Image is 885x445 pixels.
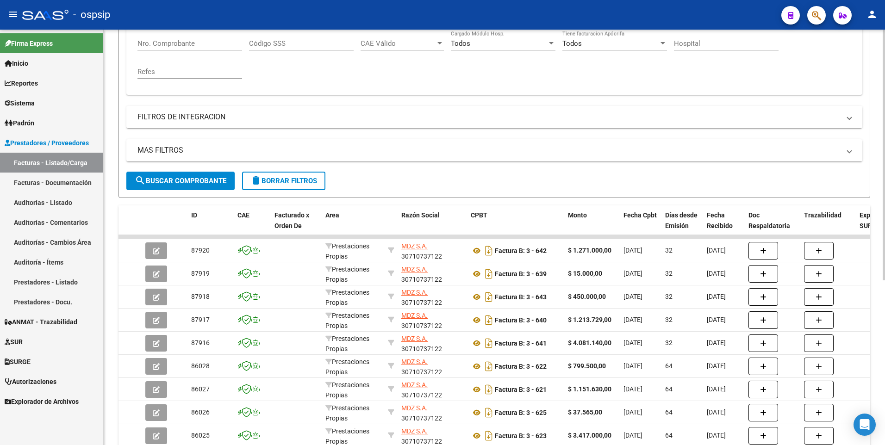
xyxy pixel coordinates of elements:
[325,211,339,219] span: Area
[137,112,840,122] mat-panel-title: FILTROS DE INTEGRACION
[234,205,271,246] datatable-header-cell: CAE
[707,339,726,346] span: [DATE]
[665,293,673,300] span: 32
[483,382,495,397] i: Descargar documento
[623,339,642,346] span: [DATE]
[623,432,642,439] span: [DATE]
[495,293,547,301] strong: Factura B: 3 - 643
[242,172,325,190] button: Borrar Filtros
[623,316,642,323] span: [DATE]
[191,385,210,393] span: 86027
[495,270,547,278] strong: Factura B: 3 - 639
[401,242,428,250] span: MDZ S.A.
[661,205,703,246] datatable-header-cell: Días desde Emisión
[707,408,726,416] span: [DATE]
[854,414,876,436] div: Open Intercom Messenger
[135,175,146,186] mat-icon: search
[401,380,463,399] div: 30710737122
[568,408,602,416] strong: $ 37.565,00
[568,247,611,254] strong: $ 1.271.000,00
[483,243,495,258] i: Descargar documento
[5,357,31,367] span: SURGE
[623,247,642,254] span: [DATE]
[191,211,197,219] span: ID
[748,211,790,229] span: Doc Respaldatoria
[401,403,463,422] div: 30710737122
[623,408,642,416] span: [DATE]
[325,358,369,376] span: Prestaciones Propias
[623,270,642,277] span: [DATE]
[401,381,428,389] span: MDZ S.A.
[126,139,862,161] mat-expansion-panel-header: MAS FILTROS
[623,385,642,393] span: [DATE]
[707,247,726,254] span: [DATE]
[5,98,35,108] span: Sistema
[568,339,611,346] strong: $ 4.081.140,00
[401,427,428,435] span: MDZ S.A.
[866,9,878,20] mat-icon: person
[568,316,611,323] strong: $ 1.213.729,00
[7,9,19,20] mat-icon: menu
[401,334,463,353] div: 30710737122
[5,317,77,327] span: ANMAT - Trazabilidad
[191,362,210,370] span: 86028
[325,312,369,330] span: Prestaciones Propias
[568,270,602,277] strong: $ 15.000,00
[483,428,495,443] i: Descargar documento
[361,39,436,48] span: CAE Válido
[271,205,322,246] datatable-header-cell: Facturado x Orden De
[568,432,611,439] strong: $ 3.417.000,00
[483,313,495,328] i: Descargar documento
[495,340,547,347] strong: Factura B: 3 - 641
[401,287,463,307] div: 30710737122
[325,404,369,422] span: Prestaciones Propias
[745,205,800,246] datatable-header-cell: Doc Respaldatoria
[274,211,309,229] span: Facturado x Orden De
[401,404,428,412] span: MDZ S.A.
[451,39,470,48] span: Todos
[467,205,564,246] datatable-header-cell: CPBT
[568,293,606,300] strong: $ 450.000,00
[707,362,726,370] span: [DATE]
[398,205,467,246] datatable-header-cell: Razón Social
[707,270,726,277] span: [DATE]
[322,205,384,246] datatable-header-cell: Area
[325,242,369,260] span: Prestaciones Propias
[191,316,210,323] span: 87917
[707,211,733,229] span: Fecha Recibido
[707,432,726,439] span: [DATE]
[800,205,856,246] datatable-header-cell: Trazabilidad
[483,336,495,351] i: Descargar documento
[483,359,495,374] i: Descargar documento
[401,335,428,342] span: MDZ S.A.
[495,316,547,324] strong: Factura B: 3 - 640
[191,270,210,277] span: 87919
[568,211,587,219] span: Monto
[665,247,673,254] span: 32
[325,381,369,399] span: Prestaciones Propias
[568,362,606,370] strong: $ 799.500,00
[191,432,210,439] span: 86025
[135,177,226,185] span: Buscar Comprobante
[126,172,235,190] button: Buscar Comprobante
[568,385,611,393] strong: $ 1.151.630,00
[564,205,620,246] datatable-header-cell: Monto
[483,266,495,281] i: Descargar documento
[804,211,841,219] span: Trazabilidad
[191,339,210,346] span: 87916
[665,385,673,393] span: 64
[401,358,428,365] span: MDZ S.A.
[250,175,262,186] mat-icon: delete
[483,290,495,304] i: Descargar documento
[187,205,234,246] datatable-header-cell: ID
[401,266,428,273] span: MDZ S.A.
[665,339,673,346] span: 32
[5,138,89,148] span: Prestadores / Proveedores
[665,316,673,323] span: 32
[5,58,28,68] span: Inicio
[495,363,547,370] strong: Factura B: 3 - 622
[5,396,79,407] span: Explorador de Archivos
[401,310,463,330] div: 30710737122
[703,205,745,246] datatable-header-cell: Fecha Recibido
[665,362,673,370] span: 64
